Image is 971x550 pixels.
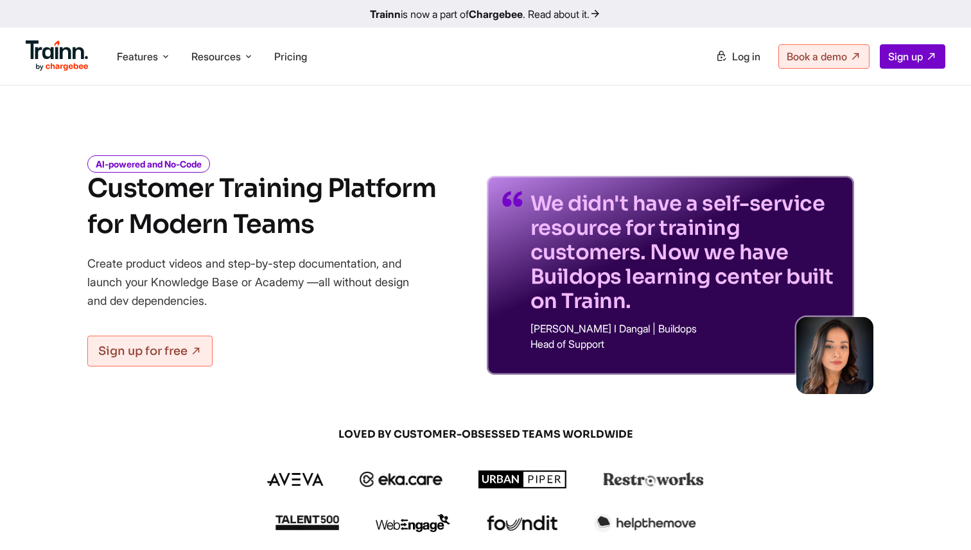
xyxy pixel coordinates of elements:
[87,254,428,310] p: Create product videos and step-by-step documentation, and launch your Knowledge Base or Academy —...
[87,336,213,366] a: Sign up for free
[530,339,839,349] p: Head of Support
[594,514,696,532] img: helpthemove logo
[502,191,523,207] img: quotes-purple.41a7099.svg
[360,472,443,487] img: ekacare logo
[603,472,704,486] img: restroworks logo
[530,323,839,334] p: [PERSON_NAME] I Dangal | Buildops
[530,191,839,313] p: We didn't have a self-service resource for training customers. Now we have Buildops learning cent...
[708,45,768,68] a: Log in
[267,473,324,486] img: aveva logo
[191,49,241,64] span: Resources
[469,8,523,21] b: Chargebee
[880,44,945,69] a: Sign up
[778,44,870,69] a: Book a demo
[26,40,89,71] img: Trainn Logo
[478,470,567,488] img: urbanpiper logo
[486,515,558,531] img: foundit logo
[87,155,210,173] i: AI-powered and No-Code
[87,171,436,243] h1: Customer Training Platform for Modern Teams
[787,50,847,63] span: Book a demo
[796,317,873,394] img: sabina-buildops.d2e8138.png
[732,50,760,63] span: Log in
[376,514,450,532] img: webengage logo
[117,49,158,64] span: Features
[888,50,923,63] span: Sign up
[370,8,401,21] b: Trainn
[177,427,794,442] span: LOVED BY CUSTOMER-OBSESSED TEAMS WORLDWIDE
[275,515,339,531] img: talent500 logo
[274,50,307,63] a: Pricing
